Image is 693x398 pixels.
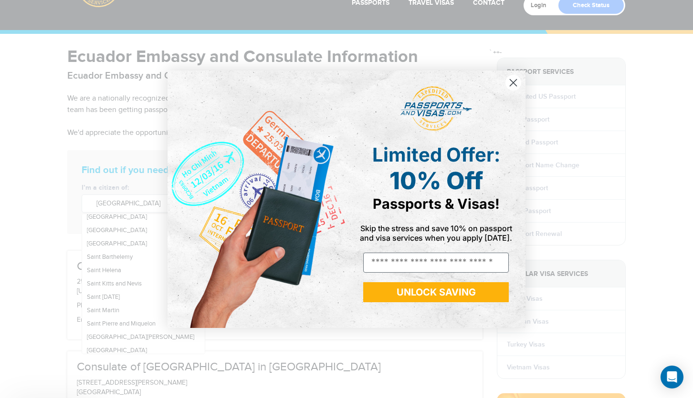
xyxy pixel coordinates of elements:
button: UNLOCK SAVING [363,282,509,302]
span: Skip the stress and save 10% on passport and visa services when you apply [DATE]. [360,224,512,243]
span: Limited Offer: [372,143,500,166]
button: Close dialog [505,74,522,91]
div: Open Intercom Messenger [661,366,683,388]
img: de9cda0d-0715-46ca-9a25-073762a91ba7.png [168,71,346,328]
img: passports and visas [400,86,472,131]
span: Passports & Visas! [373,195,500,212]
span: 10% Off [389,166,483,195]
